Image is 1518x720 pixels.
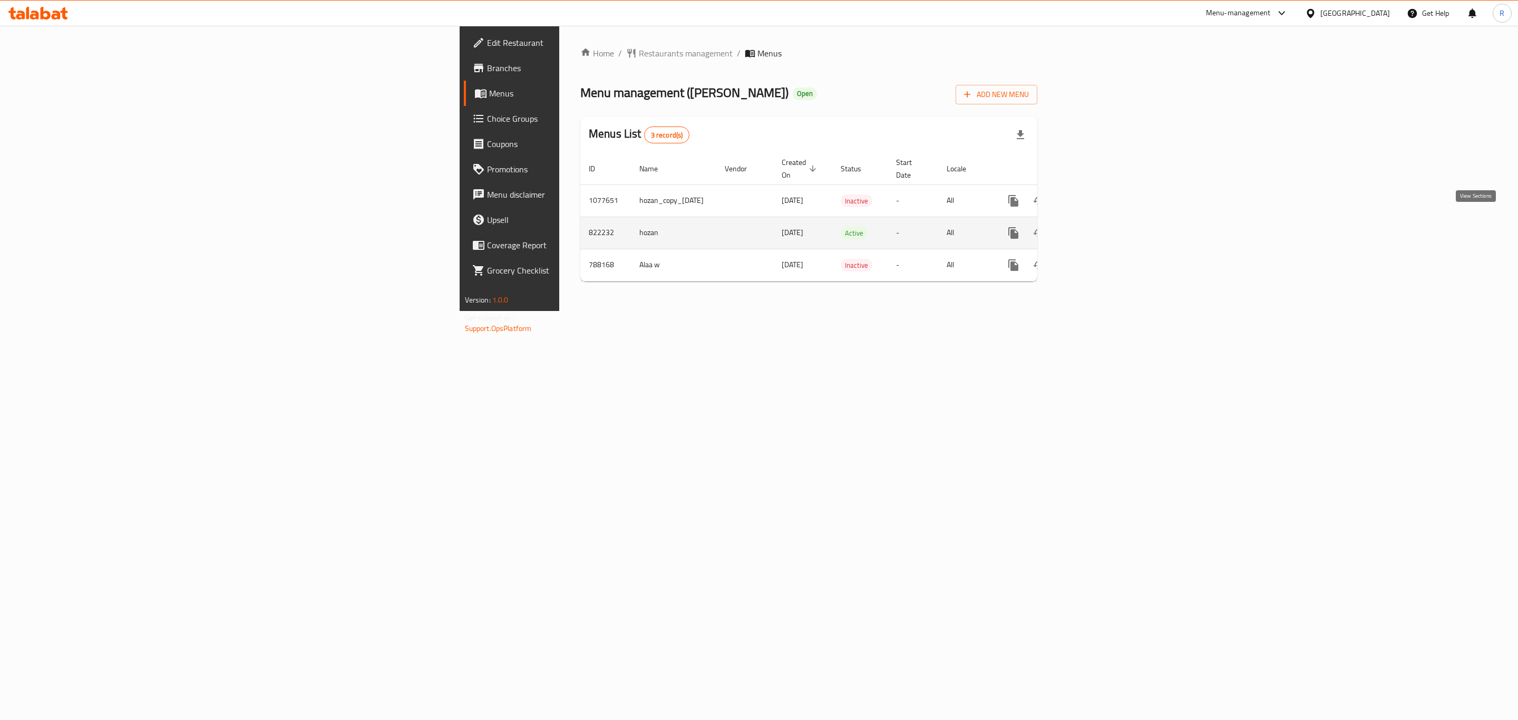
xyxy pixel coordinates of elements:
[964,88,1029,101] span: Add New Menu
[896,156,926,181] span: Start Date
[1026,188,1052,213] button: Change Status
[464,182,713,207] a: Menu disclaimer
[782,193,803,207] span: [DATE]
[487,163,705,176] span: Promotions
[644,127,690,143] div: Total records count
[793,87,817,100] div: Open
[487,239,705,251] span: Coverage Report
[956,85,1037,104] button: Add New Menu
[489,87,705,100] span: Menus
[487,62,705,74] span: Branches
[487,188,705,201] span: Menu disclaimer
[580,47,1037,60] nav: breadcrumb
[487,264,705,277] span: Grocery Checklist
[725,162,761,175] span: Vendor
[487,138,705,150] span: Coupons
[645,130,689,140] span: 3 record(s)
[841,259,872,271] span: Inactive
[888,184,938,217] td: -
[465,311,513,325] span: Get support on:
[841,195,872,207] span: Inactive
[487,213,705,226] span: Upsell
[465,293,491,307] span: Version:
[464,81,713,106] a: Menus
[492,293,509,307] span: 1.0.0
[580,153,1111,281] table: enhanced table
[793,89,817,98] span: Open
[1206,7,1271,20] div: Menu-management
[1026,220,1052,246] button: Change Status
[464,207,713,232] a: Upsell
[737,47,741,60] li: /
[938,217,992,249] td: All
[589,126,689,143] h2: Menus List
[1001,220,1026,246] button: more
[992,153,1111,185] th: Actions
[464,106,713,131] a: Choice Groups
[757,47,782,60] span: Menus
[589,162,609,175] span: ID
[1001,188,1026,213] button: more
[464,55,713,81] a: Branches
[1001,252,1026,278] button: more
[464,157,713,182] a: Promotions
[464,131,713,157] a: Coupons
[464,258,713,283] a: Grocery Checklist
[487,112,705,125] span: Choice Groups
[639,162,672,175] span: Name
[938,184,992,217] td: All
[1008,122,1033,148] div: Export file
[947,162,980,175] span: Locale
[464,30,713,55] a: Edit Restaurant
[841,227,868,239] span: Active
[841,162,875,175] span: Status
[487,36,705,49] span: Edit Restaurant
[782,226,803,239] span: [DATE]
[938,249,992,281] td: All
[465,322,532,335] a: Support.OpsPlatform
[1320,7,1390,19] div: [GEOGRAPHIC_DATA]
[888,249,938,281] td: -
[1026,252,1052,278] button: Change Status
[782,258,803,271] span: [DATE]
[464,232,713,258] a: Coverage Report
[1500,7,1504,19] span: R
[841,194,872,207] div: Inactive
[782,156,820,181] span: Created On
[888,217,938,249] td: -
